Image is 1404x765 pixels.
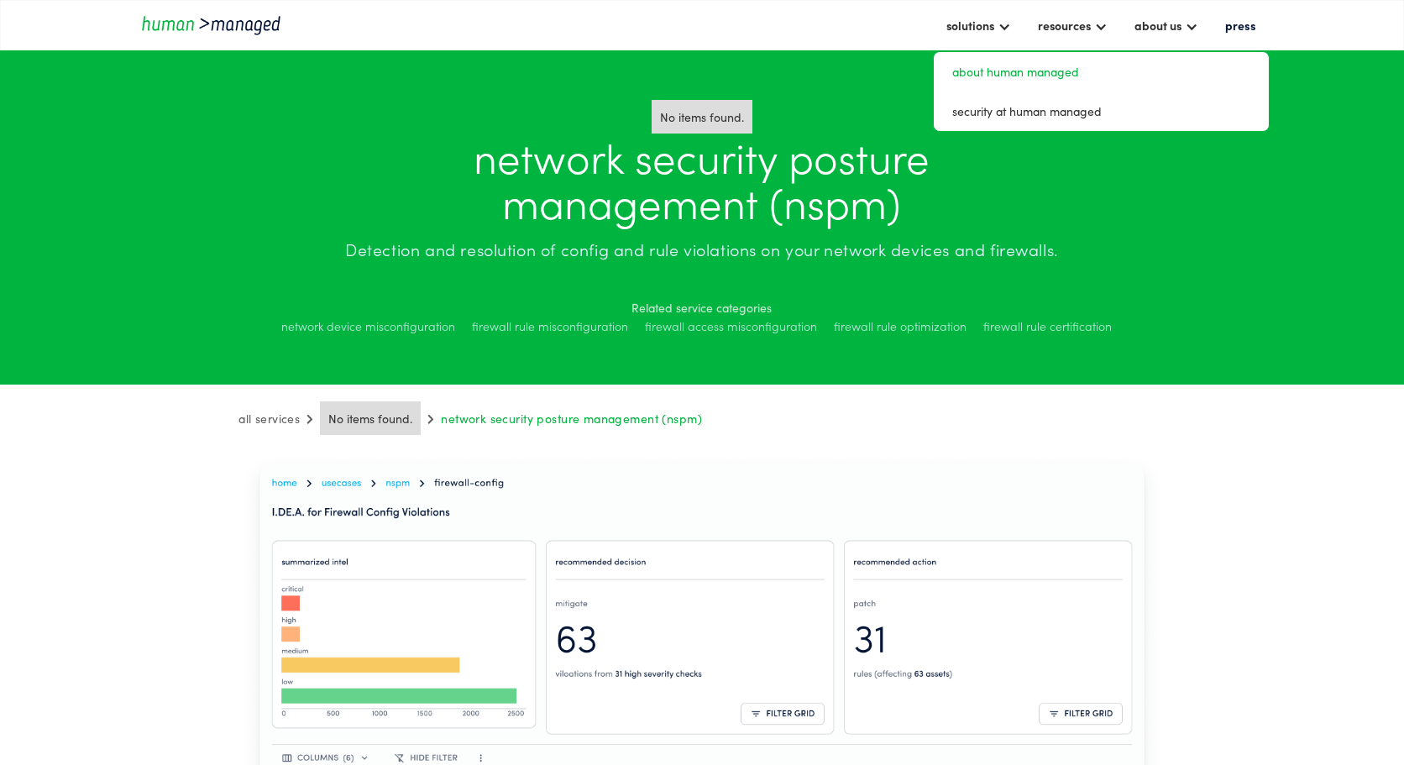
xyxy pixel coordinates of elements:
[983,317,1112,334] div: firewall rule certification
[345,241,1059,266] div: Detection and resolution of config and rule violations on your network devices and firewalls.
[472,317,628,334] div: firewall rule misconfiguration
[938,11,1019,39] div: solutions
[660,108,744,125] div: No items found.
[378,134,1026,224] h1: network security posture management (nspm)
[1217,11,1264,39] a: press
[645,317,817,334] div: firewall access misconfiguration
[834,317,967,334] div: firewall rule optimization
[281,317,455,334] div: network device misconfiguration
[940,59,1262,85] a: about human managed
[140,13,291,36] a: home
[1134,15,1181,35] div: about us
[940,98,1262,124] a: security at human managed
[441,410,702,427] div: network security posture management (nspm)
[306,411,313,426] div: 
[1038,15,1091,35] div: resources
[427,411,434,426] div: 
[238,402,300,434] a: all services
[946,15,994,35] div: solutions
[281,300,1122,315] h6: Related service categories
[328,410,412,427] div: No items found.
[1029,11,1116,39] div: resources
[1126,11,1207,39] div: about us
